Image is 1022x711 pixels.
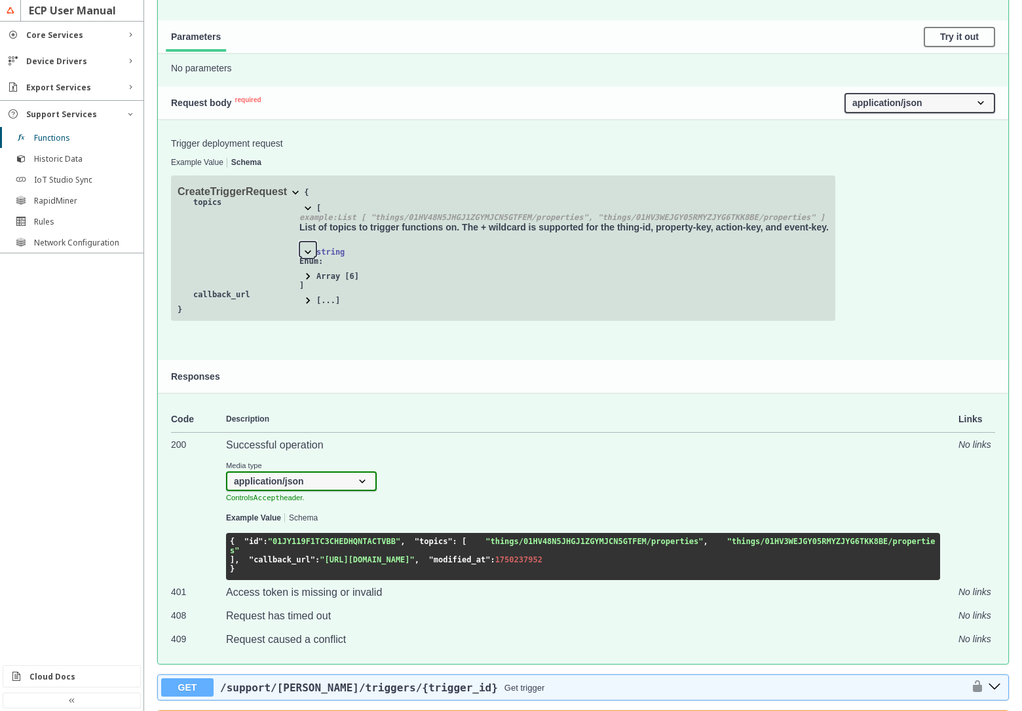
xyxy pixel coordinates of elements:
[263,537,268,546] span: :
[415,555,419,564] span: ,
[230,537,936,574] code: ], }
[299,213,825,222] span: example : List [ "things/01HV48N5JHGJ1ZGYMJCN5GTFEM/properties", "things/01HV3WEJGY05RMYZJYG6TKK8...
[490,555,495,564] span: :
[320,555,415,564] span: "[URL][DOMAIN_NAME]"
[226,610,940,622] p: Request has timed out
[244,537,263,546] span: "id"
[178,198,292,290] td: topics
[428,555,490,564] span: "modified_at"
[226,587,940,598] p: Access token is missing or invalid
[178,182,304,198] button: CreateTriggerRequest
[171,627,226,651] td: 409
[178,290,292,305] td: callback_url
[299,266,359,281] button: Array [6]
[230,537,936,555] span: "things/01HV3WEJGY05RMYZJYG6TKK8BE/properties"
[958,439,991,450] i: No links
[171,138,995,149] p: Trigger deployment request
[230,537,235,546] span: {
[220,682,498,694] span: /support /[PERSON_NAME] /triggers /{trigger_id}
[171,406,226,433] td: Code
[304,188,309,197] span: {
[226,514,281,523] button: Example Value
[226,462,377,469] small: Media type
[171,371,995,382] h4: Responses
[220,682,498,694] a: /support/[PERSON_NAME]/triggers/{trigger_id}
[226,634,940,646] p: Request caused a conflict
[316,272,359,281] span: Array [ 6 ]
[704,537,708,546] span: ,
[299,290,340,305] button: [...]
[161,678,214,697] span: GET
[958,634,991,644] i: No links
[984,679,1005,696] button: get ​/support​/faas​/triggers​/{trigger_id}
[958,587,991,597] i: No links
[249,555,315,564] span: "callback_url"
[453,537,467,546] span: : [
[226,406,940,433] td: Description
[315,555,320,564] span: :
[226,439,940,451] p: Successful operation
[178,305,182,314] span: }
[924,27,995,46] button: Try it out
[171,604,226,627] td: 408
[161,678,964,697] button: GET/support/[PERSON_NAME]/triggers/{trigger_id}Get trigger
[231,158,261,168] button: Schema
[268,537,400,546] span: "01JY119F1TC3CHEDHQNTACTVBB"
[299,204,829,290] span: [ ]
[504,683,544,693] div: Get trigger
[844,93,995,113] select: Request content type
[171,433,226,581] td: 200
[226,471,377,491] select: Media Type
[485,537,703,546] span: "things/01HV48N5JHGJ1ZGYMJCN5GTFEM/properties"
[299,257,829,281] span: Enum:
[316,296,340,305] span: [...]
[316,247,345,257] span: string
[254,494,280,502] code: Accept
[226,494,304,501] small: Controls header.
[964,680,984,695] button: authorization button unlocked
[415,537,453,546] span: "topics"
[495,555,542,564] span: 1750237952
[171,98,844,108] h4: Request body
[400,537,405,546] span: ,
[940,406,995,433] td: Links
[171,580,226,604] td: 401
[289,514,318,523] button: Schema
[178,186,287,197] span: CreateTriggerRequest
[171,158,223,168] button: Example Value
[958,610,991,621] i: No links
[171,63,995,73] p: No parameters
[299,222,829,232] p: List of topics to trigger functions on. The + wildcard is supported for the thing-id, property-ke...
[171,31,221,42] span: Parameters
